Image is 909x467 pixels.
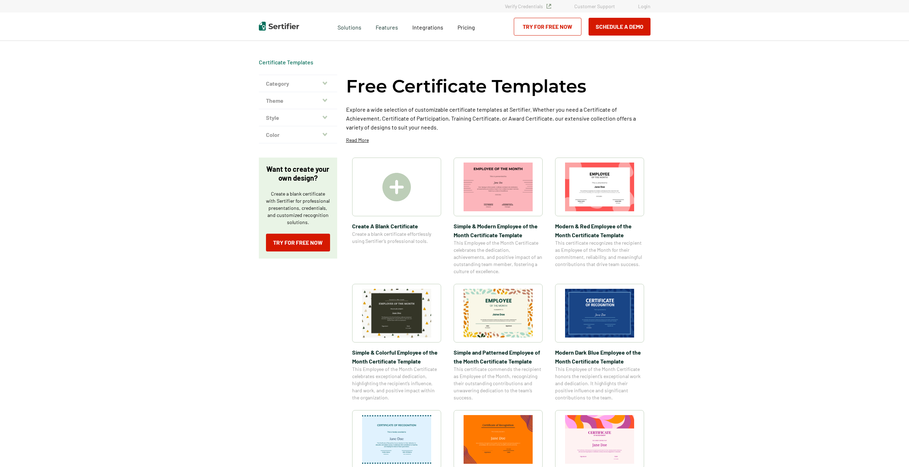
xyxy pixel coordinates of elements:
[454,222,543,239] span: Simple & Modern Employee of the Month Certificate Template
[555,222,644,239] span: Modern & Red Employee of the Month Certificate Template
[259,92,337,109] button: Theme
[565,163,634,211] img: Modern & Red Employee of the Month Certificate Template
[266,190,330,226] p: Create a blank certificate with Sertifier for professional presentations, credentials, and custom...
[352,348,441,366] span: Simple & Colorful Employee of the Month Certificate Template
[454,348,543,366] span: Simple and Patterned Employee of the Month Certificate Template
[514,18,581,36] a: Try for Free Now
[574,3,615,9] a: Customer Support
[352,366,441,401] span: This Employee of the Month Certificate celebrates exceptional dedication, highlighting the recipi...
[565,289,634,338] img: Modern Dark Blue Employee of the Month Certificate Template
[454,366,543,401] span: This certificate commends the recipient as Employee of the Month, recognizing their outstanding c...
[565,415,634,464] img: Certificate of Achievement for Preschool Template
[555,158,644,275] a: Modern & Red Employee of the Month Certificate TemplateModern & Red Employee of the Month Certifi...
[555,348,644,366] span: Modern Dark Blue Employee of the Month Certificate Template
[454,239,543,275] span: This Employee of the Month Certificate celebrates the dedication, achievements, and positive impa...
[259,126,337,143] button: Color
[346,75,586,98] h1: Free Certificate Templates
[458,22,475,31] a: Pricing
[555,239,644,268] span: This certificate recognizes the recipient as Employee of the Month for their commitment, reliabil...
[412,22,443,31] a: Integrations
[259,59,313,66] div: Breadcrumb
[454,158,543,275] a: Simple & Modern Employee of the Month Certificate TemplateSimple & Modern Employee of the Month C...
[346,137,369,144] p: Read More
[638,3,651,9] a: Login
[362,289,431,338] img: Simple & Colorful Employee of the Month Certificate Template
[266,234,330,251] a: Try for Free Now
[505,3,551,9] a: Verify Credentials
[352,284,441,401] a: Simple & Colorful Employee of the Month Certificate TemplateSimple & Colorful Employee of the Mon...
[362,415,431,464] img: Certificate of Recognition for Teachers Template
[547,4,551,9] img: Verified
[266,165,330,182] p: Want to create your own design?
[464,163,533,211] img: Simple & Modern Employee of the Month Certificate Template
[352,230,441,245] span: Create a blank certificate effortlessly using Sertifier’s professional tools.
[412,24,443,31] span: Integrations
[555,284,644,401] a: Modern Dark Blue Employee of the Month Certificate TemplateModern Dark Blue Employee of the Month...
[346,105,651,132] p: Explore a wide selection of customizable certificate templates at Sertifier. Whether you need a C...
[259,59,313,65] a: Certificate Templates
[338,22,361,31] span: Solutions
[259,75,337,92] button: Category
[464,289,533,338] img: Simple and Patterned Employee of the Month Certificate Template
[458,24,475,31] span: Pricing
[376,22,398,31] span: Features
[464,415,533,464] img: Certificate of Recognition for Pastor
[259,59,313,66] span: Certificate Templates
[352,222,441,230] span: Create A Blank Certificate
[555,366,644,401] span: This Employee of the Month Certificate honors the recipient’s exceptional work and dedication. It...
[259,22,299,31] img: Sertifier | Digital Credentialing Platform
[259,109,337,126] button: Style
[382,173,411,201] img: Create A Blank Certificate
[454,284,543,401] a: Simple and Patterned Employee of the Month Certificate TemplateSimple and Patterned Employee of t...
